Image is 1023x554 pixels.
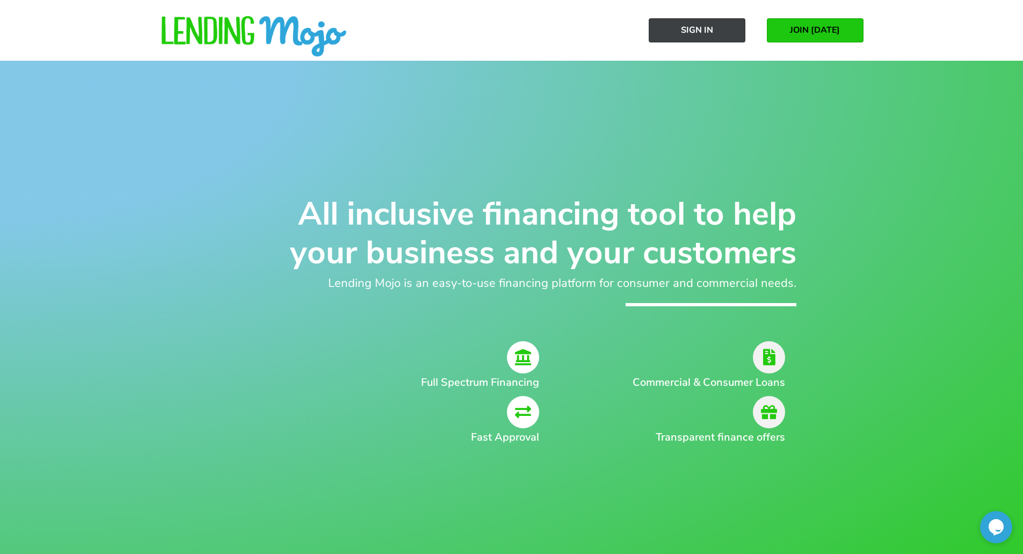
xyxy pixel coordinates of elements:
a: JOIN [DATE] [767,18,864,42]
h2: Commercial & Consumer Loans [614,375,785,391]
h1: All inclusive financing tool to help your business and your customers [227,195,796,272]
span: Sign In [681,25,713,35]
h2: Lending Mojo is an easy-to-use financing platform for consumer and commercial needs. [227,275,796,292]
h2: Transparent finance offers [614,429,785,445]
h2: Full Spectrum Financing [275,375,540,391]
iframe: chat widget [980,511,1012,543]
img: lm-horizontal-logo [160,16,348,58]
a: Sign In [649,18,745,42]
span: JOIN [DATE] [790,25,840,35]
h2: Fast Approval [275,429,540,445]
